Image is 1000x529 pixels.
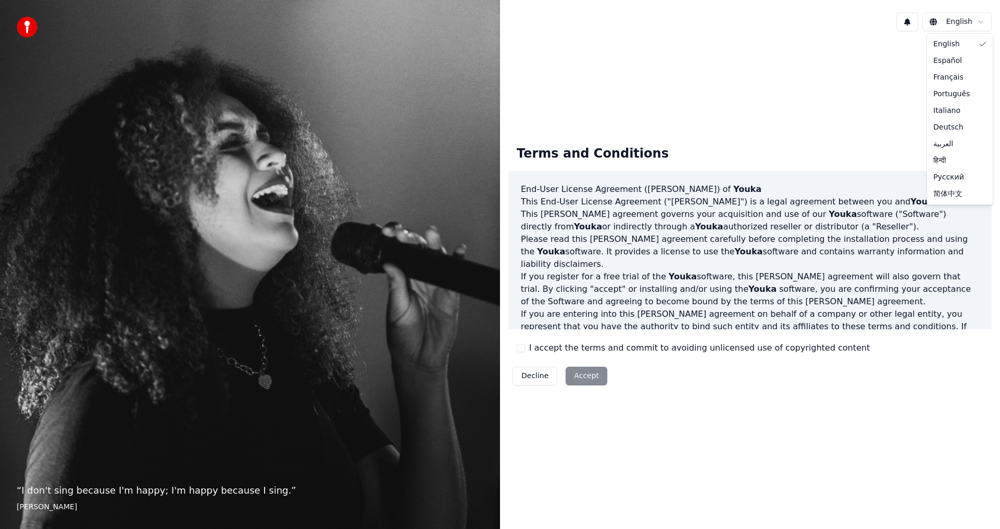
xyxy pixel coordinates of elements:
[933,139,953,149] span: العربية
[933,39,960,49] span: English
[933,122,964,133] span: Deutsch
[933,189,963,199] span: 简体中文
[933,72,964,83] span: Français
[933,56,962,66] span: Español
[933,156,946,166] span: हिन्दी
[933,172,964,183] span: Русский
[933,106,960,116] span: Italiano
[933,89,970,99] span: Português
